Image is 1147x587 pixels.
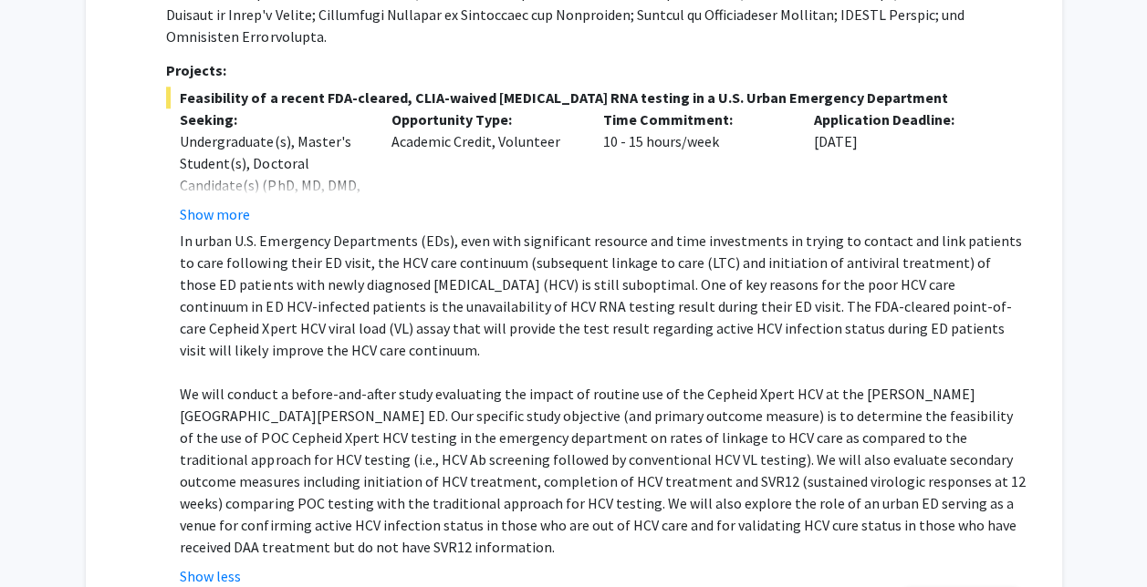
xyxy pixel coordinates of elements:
[166,61,226,79] strong: Projects:
[180,130,364,218] div: Undergraduate(s), Master's Student(s), Doctoral Candidate(s) (PhD, MD, DMD, PharmD, etc.)
[180,203,250,225] button: Show more
[180,108,364,130] p: Seeking:
[800,108,1012,225] div: [DATE]
[378,108,589,225] div: Academic Credit, Volunteer
[391,108,576,130] p: Opportunity Type:
[180,230,1025,361] p: In urban U.S. Emergency Departments (EDs), even with significant resource and time investments in...
[14,505,78,573] iframe: Chat
[602,108,787,130] p: Time Commitment:
[814,108,998,130] p: Application Deadline:
[180,565,241,587] button: Show less
[166,87,1025,108] span: Feasibility of a recent FDA-cleared, CLIA-waived [MEDICAL_DATA] RNA testing in a U.S. Urban Emerg...
[589,108,800,225] div: 10 - 15 hours/week
[180,383,1025,558] p: We will conduct a before-and-after study evaluating the impact of routine use of the Cepheid Xper...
